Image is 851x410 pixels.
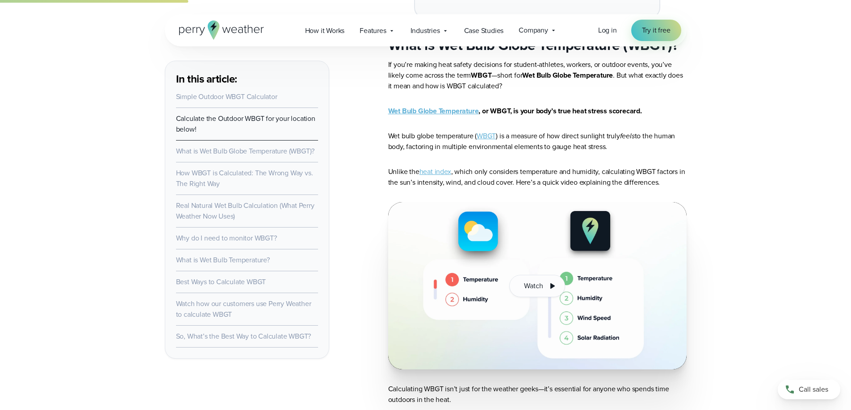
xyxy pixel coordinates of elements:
[176,72,318,86] h3: In this article:
[388,166,687,188] p: Unlike the , which only considers temperature and humidity, calculating WBGT factors in the sun’s...
[176,331,311,341] a: So, What’s the Best Way to Calculate WBGT?
[305,25,345,36] span: How it Works
[388,131,687,152] p: Wet bulb globe temperature ( ) is a measure of how direct sunlight truly to the human body, facto...
[799,384,828,395] span: Call sales
[642,25,671,36] span: Try it free
[176,233,277,243] a: Why do I need to monitor WBGT?
[598,25,617,35] span: Log in
[176,298,311,319] a: Watch how our customers use Perry Weather to calculate WBGT
[620,131,635,141] em: feels
[176,200,314,221] a: Real Natural Wet Bulb Calculation (What Perry Weather Now Uses)
[176,146,315,156] a: What is Wet Bulb Globe Temperature (WBGT)?
[631,20,681,41] a: Try it free
[509,275,565,297] button: Watch
[524,281,543,291] span: Watch
[471,70,491,80] strong: WBGT
[457,21,511,40] a: Case Studies
[778,380,840,399] a: Call sales
[419,166,451,177] a: heat index
[388,384,687,405] p: Calculating WBGT isn’t just for the weather geeks—it’s essential for anyone who spends time outdo...
[298,21,352,40] a: How it Works
[176,168,313,189] a: How WBGT is Calculated: The Wrong Way vs. The Right Way
[360,25,386,36] span: Features
[176,277,266,287] a: Best Ways to Calculate WBGT
[176,255,270,265] a: What is Wet Bulb Temperature?
[522,70,613,80] strong: Wet Bulb Globe Temperature
[388,59,687,91] p: If you’re making heat safety decisions for student-athletes, workers, or outdoor events, you’ve l...
[411,25,440,36] span: Industries
[519,25,548,36] span: Company
[598,25,617,36] a: Log in
[388,106,479,116] a: Wet Bulb Globe Temperature
[477,131,496,141] a: WBGT
[464,25,504,36] span: Case Studies
[176,91,277,102] a: Simple Outdoor WBGT Calculator
[388,106,642,116] strong: , or WBGT, is your body’s true heat stress scorecard.
[176,113,315,134] a: Calculate the Outdoor WBGT for your location below!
